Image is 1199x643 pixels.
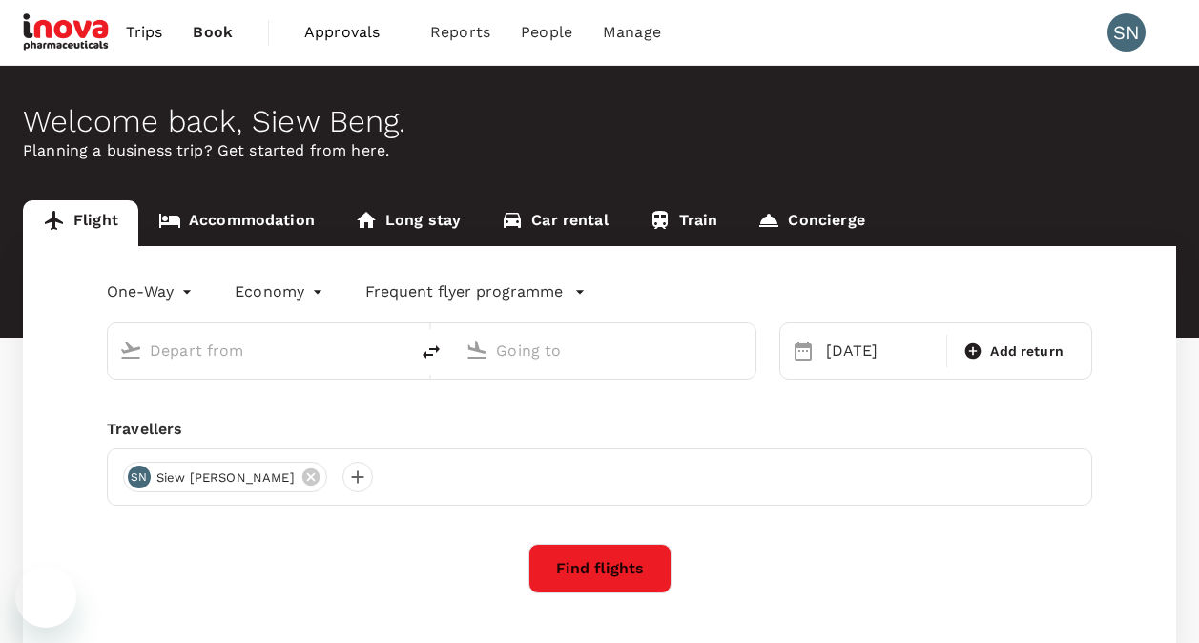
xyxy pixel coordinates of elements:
[408,329,454,375] button: delete
[818,332,943,370] div: [DATE]
[430,21,490,44] span: Reports
[496,336,714,365] input: Going to
[145,468,306,487] span: Siew [PERSON_NAME]
[107,277,196,307] div: One-Way
[528,544,672,593] button: Find flights
[123,462,327,492] div: SNSiew [PERSON_NAME]
[990,342,1064,362] span: Add return
[23,200,138,246] a: Flight
[629,200,738,246] a: Train
[335,200,481,246] a: Long stay
[481,200,629,246] a: Car rental
[23,104,1176,139] div: Welcome back , Siew Beng .
[23,11,111,53] img: iNova Pharmaceuticals
[521,21,572,44] span: People
[23,139,1176,162] p: Planning a business trip? Get started from here.
[138,200,335,246] a: Accommodation
[365,280,563,303] p: Frequent flyer programme
[603,21,661,44] span: Manage
[15,567,76,628] iframe: Button to launch messaging window
[107,418,1092,441] div: Travellers
[395,348,399,352] button: Open
[193,21,233,44] span: Book
[126,21,163,44] span: Trips
[1107,13,1146,52] div: SN
[365,280,586,303] button: Frequent flyer programme
[235,277,327,307] div: Economy
[304,21,400,44] span: Approvals
[737,200,884,246] a: Concierge
[742,348,746,352] button: Open
[128,466,151,488] div: SN
[150,336,368,365] input: Depart from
